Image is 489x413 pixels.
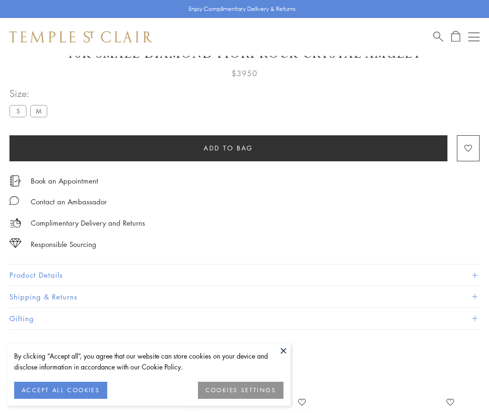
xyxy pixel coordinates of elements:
[9,135,447,161] button: Add to bag
[14,382,107,399] button: ACCEPT ALL COOKIES
[30,105,47,117] label: M
[9,286,480,308] button: Shipping & Returns
[9,308,480,329] button: Gifting
[9,217,21,229] img: icon_delivery.svg
[9,238,21,248] img: icon_sourcing.svg
[9,264,480,286] button: Product Details
[31,238,96,250] div: Responsible Sourcing
[31,196,107,208] div: Contact an Ambassador
[9,86,51,101] span: Size:
[433,31,443,43] a: Search
[14,351,283,372] div: By clicking “Accept all”, you agree that our website can store cookies on your device and disclos...
[468,31,480,43] button: Open navigation
[31,217,145,229] p: Complimentary Delivery and Returns
[204,143,253,153] span: Add to bag
[9,196,19,205] img: MessageIcon-01_2.svg
[9,176,21,186] img: icon_appointment.svg
[189,4,296,14] p: Enjoy Complimentary Delivery & Returns
[31,176,98,186] a: Book an Appointment
[9,31,152,43] img: Temple St. Clair
[451,31,460,43] a: Open Shopping Bag
[232,67,257,79] span: $3950
[198,382,283,399] button: COOKIES SETTINGS
[9,105,26,117] label: S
